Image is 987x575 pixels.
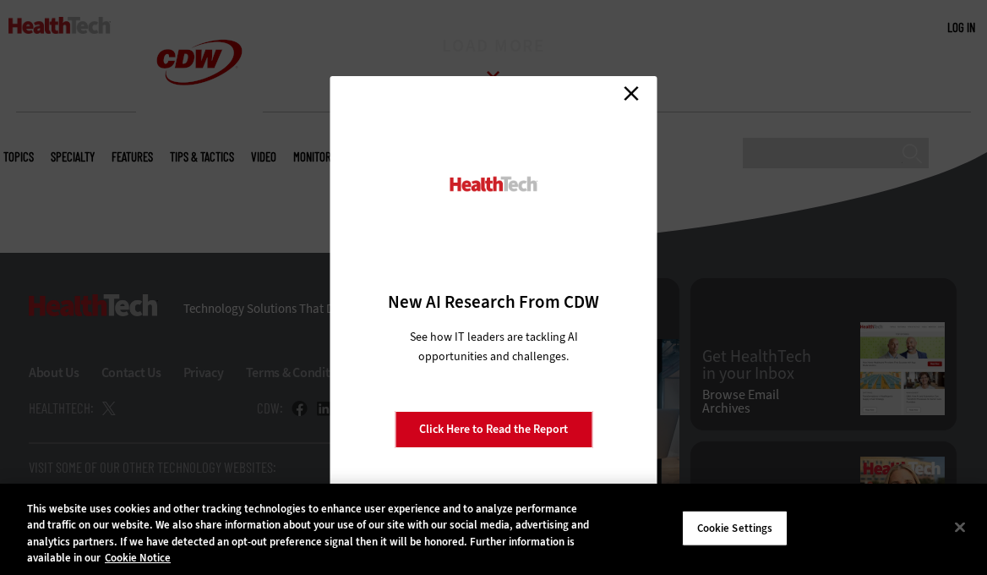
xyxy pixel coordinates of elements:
button: Cookie Settings [682,511,788,546]
a: More information about your privacy [105,550,171,565]
div: This website uses cookies and other tracking technologies to enhance user experience and to analy... [27,501,592,567]
a: Click Here to Read the Report [395,411,592,448]
button: Close [941,508,979,545]
img: HealthTech_0.png [448,175,540,193]
p: See how IT leaders are tackling AI opportunities and challenges. [390,327,598,366]
h3: New AI Research From CDW [360,290,628,314]
a: Close [619,80,644,106]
